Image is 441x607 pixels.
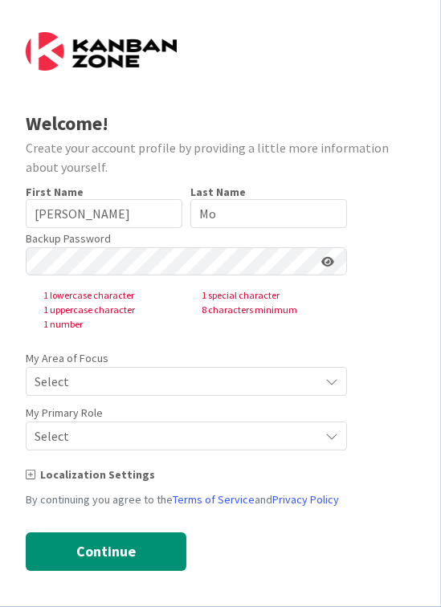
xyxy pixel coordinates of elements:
span: 1 uppercase character [31,303,189,317]
span: 1 special character [189,288,347,303]
div: Create your account profile by providing a little more information about yourself. [26,138,415,177]
a: Terms of Service [173,492,255,507]
div: By continuing you agree to the and [26,491,415,508]
span: 8 characters minimum [189,303,347,317]
a: Privacy Policy [272,492,339,507]
button: Continue [26,532,186,571]
label: My Primary Role [26,405,103,422]
span: 1 lowercase character [31,288,189,303]
label: Backup Password [26,230,111,247]
label: First Name [26,185,84,199]
span: Select [35,425,311,447]
label: Last Name [190,185,246,199]
div: Welcome! [26,109,415,138]
label: My Area of Focus [26,350,108,367]
div: Localization Settings [26,466,415,483]
span: 1 number [31,317,189,332]
span: Select [35,370,311,393]
img: Kanban Zone [26,32,177,71]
